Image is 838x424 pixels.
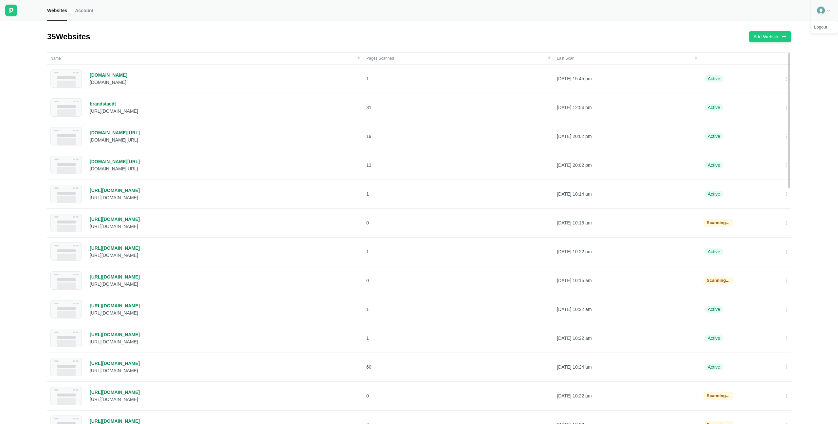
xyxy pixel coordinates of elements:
p: 13 [366,162,550,168]
p: [DATE] 10:22 am [557,249,697,255]
div: [URL][DOMAIN_NAME] [90,418,140,424]
td: Pages Scanned [363,52,554,64]
div: [URL][DOMAIN_NAME] [90,223,140,229]
div: [URL][DOMAIN_NAME] [90,396,140,402]
p: [DATE] 20:02 pm [557,162,697,168]
p: [DATE] 12:54 pm [557,105,697,110]
div: Active [704,133,723,140]
p: 1 [366,335,550,341]
p: [DATE] 10:22 am [557,306,697,312]
div: Scanning... [703,392,733,400]
div: Logout [811,23,838,32]
p: [DATE] 10:22 am [557,393,697,399]
p: [DATE] 20:02 pm [557,133,697,139]
div: [URL][DOMAIN_NAME] [90,303,140,309]
div: [DOMAIN_NAME][URL] [90,137,140,143]
div: [URL][DOMAIN_NAME] [90,332,140,337]
div: [URL][DOMAIN_NAME] [90,195,140,201]
div: [URL][DOMAIN_NAME] [90,281,140,287]
div: Active [704,104,723,111]
p: 60 [366,364,550,370]
td: Name [47,52,363,64]
div: Active [704,364,723,370]
p: 0 [366,278,550,283]
p: [DATE] 10:24 am [557,364,697,370]
div: Scanning... [703,277,733,284]
div: [URL][DOMAIN_NAME] [90,360,140,366]
div: Active [704,75,723,82]
div: [URL][DOMAIN_NAME] [90,245,140,251]
div: Active [704,248,723,255]
div: Active [704,191,723,197]
p: [DATE] 10:15 am [557,278,697,283]
button: Add Website [749,31,791,42]
div: [DOMAIN_NAME][URL] [90,166,140,172]
p: 1 [366,76,550,82]
div: [DOMAIN_NAME][URL] [90,159,140,164]
div: Active [704,335,723,341]
p: [DATE] 15:45 pm [557,76,697,82]
div: [URL][DOMAIN_NAME] [90,187,140,193]
div: [DOMAIN_NAME][URL] [90,130,140,136]
span: Websites [47,8,67,13]
div: [URL][DOMAIN_NAME] [90,339,140,345]
span: Account [75,8,93,13]
div: [DOMAIN_NAME] [90,72,127,78]
div: Add Website [754,34,779,40]
p: 0 [366,220,550,226]
div: 35 Websites [47,31,90,42]
p: 1 [366,191,550,197]
div: [URL][DOMAIN_NAME] [90,274,140,280]
p: 19 [366,133,550,139]
p: 1 [366,249,550,255]
p: 1 [366,306,550,312]
div: Scanning... [703,219,733,227]
p: 0 [366,393,550,399]
div: [URL][DOMAIN_NAME] [90,368,140,374]
div: [URL][DOMAIN_NAME] [90,310,140,316]
div: [URL][DOMAIN_NAME] [90,389,140,395]
div: Active [704,306,723,313]
p: [DATE] 10:22 am [557,335,697,341]
p: [DATE] 10:16 am [557,220,697,226]
div: Active [704,162,723,168]
div: [URL][DOMAIN_NAME] [90,252,140,258]
p: [DATE] 10:14 am [557,191,697,197]
div: [URL][DOMAIN_NAME] [90,108,138,114]
div: [DOMAIN_NAME] [90,79,127,85]
div: brandstaedt [90,101,138,107]
div: [URL][DOMAIN_NAME] [90,216,140,222]
td: Last Scan [554,52,700,64]
p: 31 [366,105,550,110]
